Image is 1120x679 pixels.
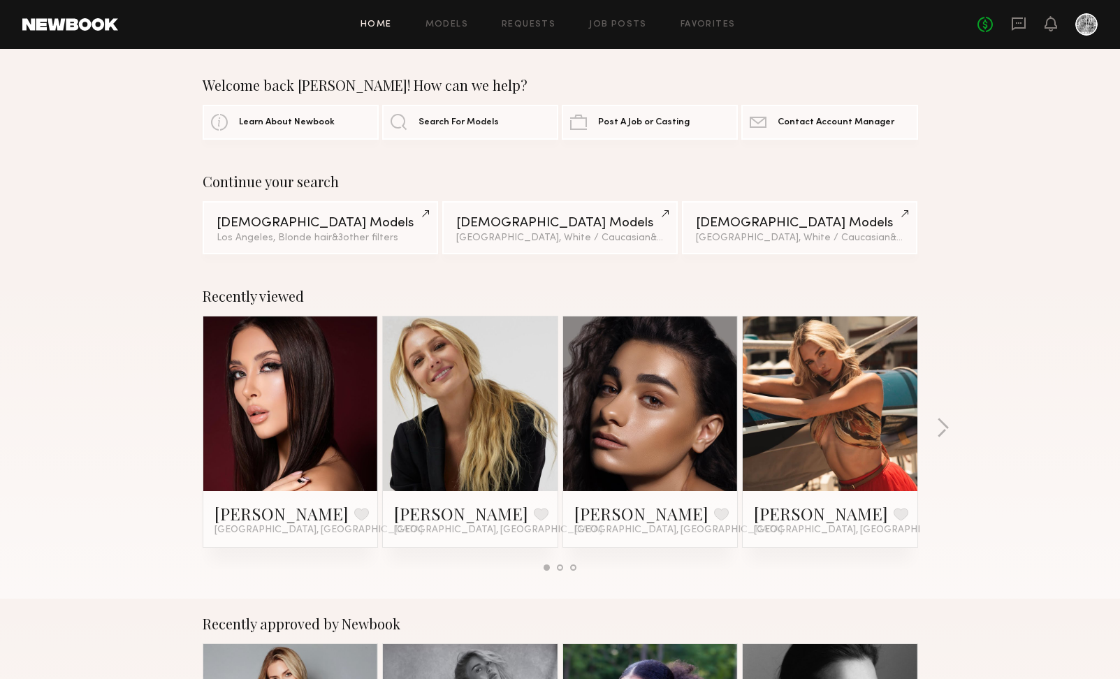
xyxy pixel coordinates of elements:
div: [DEMOGRAPHIC_DATA] Models [217,217,424,230]
a: Post A Job or Casting [562,105,738,140]
span: & 2 other filter s [890,233,957,242]
span: Search For Models [419,118,499,127]
a: Home [361,20,392,29]
a: [DEMOGRAPHIC_DATA] Models[GEOGRAPHIC_DATA], White / Caucasian&2other filters [442,201,678,254]
span: [GEOGRAPHIC_DATA], [GEOGRAPHIC_DATA] [754,525,962,536]
div: [GEOGRAPHIC_DATA], White / Caucasian [696,233,903,243]
a: Contact Account Manager [741,105,917,140]
a: [PERSON_NAME] [394,502,528,525]
a: [PERSON_NAME] [214,502,349,525]
div: Welcome back [PERSON_NAME]! How can we help? [203,77,918,94]
a: Models [426,20,468,29]
a: Requests [502,20,555,29]
a: [PERSON_NAME] [754,502,888,525]
span: & 3 other filter s [332,233,398,242]
a: [DEMOGRAPHIC_DATA] Models[GEOGRAPHIC_DATA], White / Caucasian&2other filters [682,201,917,254]
div: [DEMOGRAPHIC_DATA] Models [456,217,664,230]
span: Learn About Newbook [239,118,335,127]
a: Search For Models [382,105,558,140]
a: [DEMOGRAPHIC_DATA] ModelsLos Angeles, Blonde hair&3other filters [203,201,438,254]
span: [GEOGRAPHIC_DATA], [GEOGRAPHIC_DATA] [394,525,602,536]
div: Recently approved by Newbook [203,615,918,632]
a: Job Posts [589,20,647,29]
span: Contact Account Manager [778,118,894,127]
div: [DEMOGRAPHIC_DATA] Models [696,217,903,230]
a: Learn About Newbook [203,105,379,140]
a: Favorites [681,20,736,29]
div: Continue your search [203,173,918,190]
span: [GEOGRAPHIC_DATA], [GEOGRAPHIC_DATA] [574,525,783,536]
div: [GEOGRAPHIC_DATA], White / Caucasian [456,233,664,243]
a: [PERSON_NAME] [574,502,708,525]
span: Post A Job or Casting [598,118,690,127]
div: Recently viewed [203,288,918,305]
span: & 2 other filter s [650,233,718,242]
span: [GEOGRAPHIC_DATA], [GEOGRAPHIC_DATA] [214,525,423,536]
div: Los Angeles, Blonde hair [217,233,424,243]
